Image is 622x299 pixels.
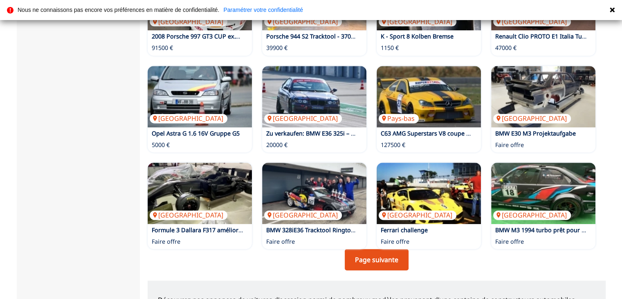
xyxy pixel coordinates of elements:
[381,226,428,234] a: Ferrari challenge
[377,163,481,224] img: Ferrari challenge
[491,66,595,127] a: BMW E30 M3 Projektaufgabe[GEOGRAPHIC_DATA]
[379,211,456,220] p: [GEOGRAPHIC_DATA]
[148,66,252,127] img: Opel Astra G 1.6 16V Gruppe G5
[266,44,287,52] p: 39900 €
[377,66,481,127] a: C63 AMG Superstars V8 coupe 1 von 1Pays-bas
[150,114,227,123] p: [GEOGRAPHIC_DATA]
[377,163,481,224] a: Ferrari challenge[GEOGRAPHIC_DATA]
[264,211,342,220] p: [GEOGRAPHIC_DATA]
[148,163,252,224] img: Formule 3 Dallara F317 améliorée en F319 VW Spiess
[264,114,342,123] p: [GEOGRAPHIC_DATA]
[152,129,240,137] a: Opel Astra G 1.6 16V Gruppe G5
[495,238,524,246] p: Faire offre
[493,17,571,26] p: [GEOGRAPHIC_DATA]
[152,141,170,149] p: 5000 €
[493,211,571,220] p: [GEOGRAPHIC_DATA]
[266,141,287,149] p: 20000 €
[381,141,405,149] p: 127500 €
[150,17,227,26] p: [GEOGRAPHIC_DATA]
[379,114,419,123] p: Pays-bas
[381,44,399,52] p: 1150 €
[381,129,486,137] a: C63 AMG Superstars V8 coupe 1 von 1
[262,66,366,127] a: Zu verkaufen: BMW E36 325i – Rennfahrzeug[GEOGRAPHIC_DATA]
[150,211,227,220] p: [GEOGRAPHIC_DATA]
[262,163,366,224] img: BMW 328iE36 Tracktool Ringtool Voiture de course DMSB Wagenpass
[495,44,516,52] p: 47000 €
[495,141,524,149] p: Faire offre
[223,7,303,13] a: Paramétrer votre confidentialité
[491,66,595,127] img: BMW E30 M3 Projektaufgabe
[379,17,456,26] p: [GEOGRAPHIC_DATA]
[495,129,576,137] a: BMW E30 M3 Projektaufgabe
[264,17,342,26] p: [GEOGRAPHIC_DATA]
[381,238,409,246] p: Faire offre
[491,163,595,224] a: BMW M3 1994 turbo prêt pour les courses, trackday[GEOGRAPHIC_DATA]
[377,66,481,127] img: C63 AMG Superstars V8 coupe 1 von 1
[148,66,252,127] a: Opel Astra G 1.6 16V Gruppe G5[GEOGRAPHIC_DATA]
[266,226,459,234] a: BMW 328iE36 Tracktool Ringtool Voiture de course DMSB Wagenpass
[266,238,295,246] p: Faire offre
[493,114,571,123] p: [GEOGRAPHIC_DATA]
[495,32,611,40] a: Renault Clio PROTO E1 Italia Turbo 420hp
[18,7,219,13] p: Nous ne connaissons pas encore vos préférences en matière de confidentialité.
[345,249,409,270] a: Page suivante
[381,32,454,40] a: K - Sport 8 Kolben Bremse
[491,163,595,224] img: BMW M3 1994 turbo prêt pour les courses, trackday
[262,66,366,127] img: Zu verkaufen: BMW E36 325i – Rennfahrzeug
[148,163,252,224] a: Formule 3 Dallara F317 améliorée en F319 VW Spiess[GEOGRAPHIC_DATA]
[262,163,366,224] a: BMW 328iE36 Tracktool Ringtool Voiture de course DMSB Wagenpass[GEOGRAPHIC_DATA]
[152,32,258,40] a: 2008 Porsche 997 GT3 CUP ex.GIUDICI
[152,238,180,246] p: Faire offre
[266,32,417,40] a: Porsche 944 S2 Tracktool - 370PS Einzellstück - 2.0TFSI
[152,226,298,234] a: Formule 3 Dallara F317 améliorée en F319 VW Spiess
[266,129,390,137] a: Zu verkaufen: BMW E36 325i – Rennfahrzeug
[152,44,173,52] p: 91500 €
